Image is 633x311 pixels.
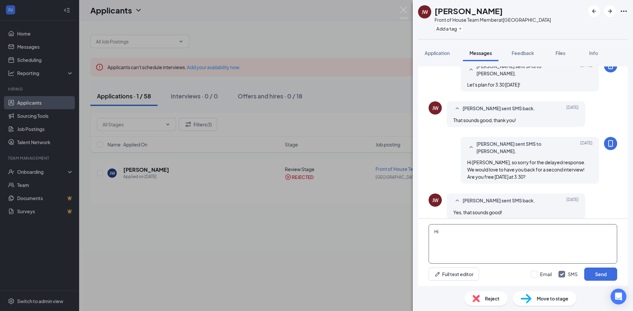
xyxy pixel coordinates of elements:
[463,197,535,205] span: [PERSON_NAME] sent SMS back.
[432,105,438,111] div: JW
[590,7,598,15] svg: ArrowLeftNew
[453,117,516,123] span: That sounds good, thank you!
[453,197,461,205] svg: SmallChevronUp
[607,140,615,147] svg: MobileSms
[580,63,592,77] span: [DATE]
[476,63,563,77] span: [PERSON_NAME] sent SMS to [PERSON_NAME].
[476,140,563,155] span: [PERSON_NAME] sent SMS to [PERSON_NAME].
[435,5,503,16] h1: [PERSON_NAME]
[435,16,551,23] div: Front of House Team Member at [GEOGRAPHIC_DATA]
[432,197,438,203] div: JW
[556,50,565,56] span: Files
[485,295,499,302] span: Reject
[463,105,535,113] span: [PERSON_NAME] sent SMS back.
[588,5,600,17] button: ArrowLeftNew
[425,50,450,56] span: Application
[467,143,475,151] svg: SmallChevronUp
[589,50,598,56] span: Info
[566,197,579,205] span: [DATE]
[467,66,475,74] svg: SmallChevronUp
[422,9,428,15] div: JW
[584,268,617,281] button: Send
[566,105,579,113] span: [DATE]
[434,271,441,277] svg: Pen
[512,50,534,56] span: Feedback
[429,224,617,264] textarea: Hi
[453,105,461,113] svg: SmallChevronUp
[458,27,462,31] svg: Plus
[620,7,628,15] svg: Ellipses
[580,140,592,155] span: [DATE]
[453,209,502,215] span: Yes, that sounds good!
[429,268,479,281] button: Full text editorPen
[435,25,464,32] button: PlusAdd a tag
[469,50,492,56] span: Messages
[611,289,626,304] div: Open Intercom Messenger
[604,5,616,17] button: ArrowRight
[537,295,568,302] span: Move to stage
[606,7,614,15] svg: ArrowRight
[467,159,586,180] span: Hi [PERSON_NAME], so sorry for the delayed response. We would love to have you back for a second ...
[467,82,520,88] span: Let's plan for 3:30 [DATE]!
